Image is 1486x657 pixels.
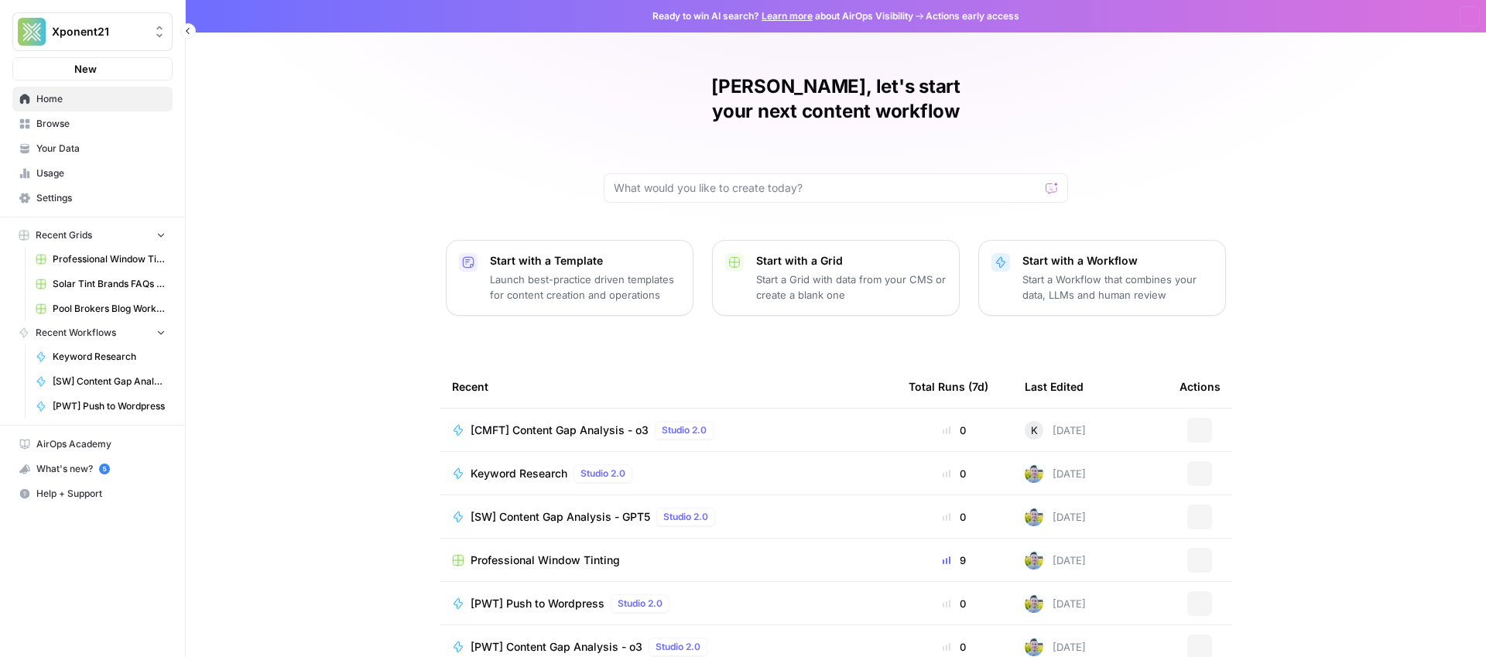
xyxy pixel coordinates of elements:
[909,466,1000,481] div: 0
[12,111,173,136] a: Browse
[909,423,1000,438] div: 0
[1025,508,1043,526] img: 7o9iy2kmmc4gt2vlcbjqaas6vz7k
[29,296,173,321] a: Pool Brokers Blog Workflow
[756,253,947,269] p: Start with a Grid
[36,326,116,340] span: Recent Workflows
[1022,272,1213,303] p: Start a Workflow that combines your data, LLMs and human review
[29,272,173,296] a: Solar Tint Brands FAQs Workflows
[978,240,1226,316] button: Start with a WorkflowStart a Workflow that combines your data, LLMs and human review
[663,510,708,524] span: Studio 2.0
[12,12,173,51] button: Workspace: Xponent21
[580,467,625,481] span: Studio 2.0
[36,166,166,180] span: Usage
[490,253,680,269] p: Start with a Template
[452,365,884,408] div: Recent
[29,369,173,394] a: [SW] Content Gap Analysis - GPT5
[712,240,960,316] button: Start with a GridStart a Grid with data from your CMS or create a blank one
[446,240,693,316] button: Start with a TemplateLaunch best-practice driven templates for content creation and operations
[756,272,947,303] p: Start a Grid with data from your CMS or create a blank one
[36,487,166,501] span: Help + Support
[18,18,46,46] img: Xponent21 Logo
[471,553,620,568] span: Professional Window Tinting
[618,597,663,611] span: Studio 2.0
[74,61,97,77] span: New
[29,394,173,419] a: [PWT] Push to Wordpress
[36,228,92,242] span: Recent Grids
[53,399,166,413] span: [PWT] Push to Wordpress
[471,423,649,438] span: [CMFT] Content Gap Analysis - o3
[12,87,173,111] a: Home
[909,365,988,408] div: Total Runs (7d)
[452,464,884,483] a: Keyword ResearchStudio 2.0
[53,375,166,388] span: [SW] Content Gap Analysis - GPT5
[452,638,884,656] a: [PWT] Content Gap Analysis - o3Studio 2.0
[99,464,110,474] a: 5
[53,252,166,266] span: Professional Window Tinting
[36,92,166,106] span: Home
[53,350,166,364] span: Keyword Research
[52,24,146,39] span: Xponent21
[1025,464,1043,483] img: 7o9iy2kmmc4gt2vlcbjqaas6vz7k
[29,344,173,369] a: Keyword Research
[614,180,1039,196] input: What would you like to create today?
[656,640,700,654] span: Studio 2.0
[36,142,166,156] span: Your Data
[452,594,884,613] a: [PWT] Push to WordpressStudio 2.0
[471,639,642,655] span: [PWT] Content Gap Analysis - o3
[471,596,604,611] span: [PWT] Push to Wordpress
[102,465,106,473] text: 5
[471,509,650,525] span: [SW] Content Gap Analysis - GPT5
[12,224,173,247] button: Recent Grids
[1025,551,1043,570] img: 7o9iy2kmmc4gt2vlcbjqaas6vz7k
[1025,594,1086,613] div: [DATE]
[36,191,166,205] span: Settings
[1025,638,1043,656] img: 7o9iy2kmmc4gt2vlcbjqaas6vz7k
[662,423,707,437] span: Studio 2.0
[12,136,173,161] a: Your Data
[452,421,884,440] a: [CMFT] Content Gap Analysis - o3Studio 2.0
[909,553,1000,568] div: 9
[604,74,1068,124] h1: [PERSON_NAME], let's start your next content workflow
[12,457,173,481] button: What's new? 5
[12,161,173,186] a: Usage
[36,117,166,131] span: Browse
[12,321,173,344] button: Recent Workflows
[12,481,173,506] button: Help + Support
[452,508,884,526] a: [SW] Content Gap Analysis - GPT5Studio 2.0
[36,437,166,451] span: AirOps Academy
[1025,638,1086,656] div: [DATE]
[53,277,166,291] span: Solar Tint Brands FAQs Workflows
[53,302,166,316] span: Pool Brokers Blog Workflow
[12,57,173,80] button: New
[490,272,680,303] p: Launch best-practice driven templates for content creation and operations
[12,186,173,210] a: Settings
[762,10,813,22] a: Learn more
[1025,421,1086,440] div: [DATE]
[1025,551,1086,570] div: [DATE]
[909,509,1000,525] div: 0
[471,466,567,481] span: Keyword Research
[1025,464,1086,483] div: [DATE]
[13,457,172,481] div: What's new?
[1025,508,1086,526] div: [DATE]
[926,9,1019,23] span: Actions early access
[1022,253,1213,269] p: Start with a Workflow
[1180,365,1221,408] div: Actions
[1025,365,1084,408] div: Last Edited
[12,432,173,457] a: AirOps Academy
[1025,594,1043,613] img: 7o9iy2kmmc4gt2vlcbjqaas6vz7k
[1031,423,1038,438] span: K
[452,553,884,568] a: Professional Window Tinting
[652,9,913,23] span: Ready to win AI search? about AirOps Visibility
[909,639,1000,655] div: 0
[29,247,173,272] a: Professional Window Tinting
[909,596,1000,611] div: 0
